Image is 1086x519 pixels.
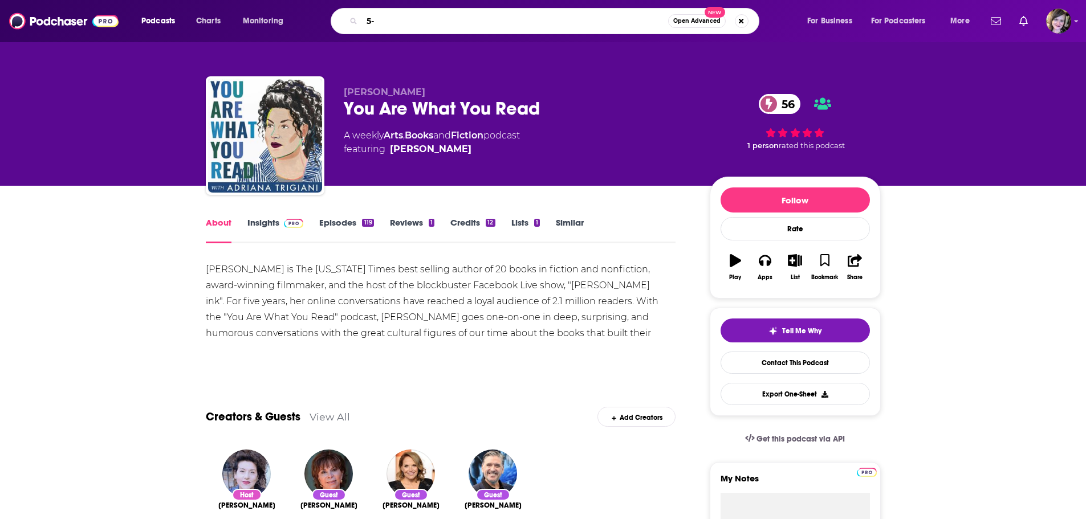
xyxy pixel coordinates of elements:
[721,473,870,493] label: My Notes
[799,12,867,30] button: open menu
[668,14,726,28] button: Open AdvancedNew
[247,217,304,243] a: InsightsPodchaser Pro
[206,410,300,424] a: Creators & Guests
[486,219,495,227] div: 12
[344,142,520,156] span: featuring
[811,274,838,281] div: Bookmark
[403,130,405,141] span: ,
[779,141,845,150] span: rated this podcast
[9,10,119,32] img: Podchaser - Follow, Share and Rate Podcasts
[451,130,483,141] a: Fiction
[847,274,863,281] div: Share
[206,217,231,243] a: About
[405,130,433,141] a: Books
[721,217,870,240] div: Rate
[304,449,353,498] img: Isabel Allende
[556,217,584,243] a: Similar
[810,247,840,288] button: Bookmark
[300,501,357,510] span: [PERSON_NAME]
[759,94,800,114] a: 56
[362,12,668,30] input: Search podcasts, credits, & more...
[747,141,779,150] span: 1 person
[133,12,190,30] button: open menu
[857,466,877,477] a: Pro website
[950,13,970,29] span: More
[300,501,357,510] a: Isabel Allende
[705,7,725,18] span: New
[756,434,845,444] span: Get this podcast via API
[469,449,517,498] img: Craig Ferguson
[871,13,926,29] span: For Podcasters
[721,383,870,405] button: Export One-Sheet
[465,501,522,510] a: Craig Ferguson
[780,247,810,288] button: List
[729,274,741,281] div: Play
[1015,11,1032,31] a: Show notifications dropdown
[768,326,778,336] img: tell me why sparkle
[840,247,869,288] button: Share
[721,187,870,212] button: Follow
[721,247,750,288] button: Play
[383,501,440,510] span: [PERSON_NAME]
[1046,9,1071,34] button: Show profile menu
[383,501,440,510] a: Katie Couric
[791,274,800,281] div: List
[235,12,298,30] button: open menu
[341,8,770,34] div: Search podcasts, credits, & more...
[721,318,870,342] button: tell me why sparkleTell Me Why
[284,219,304,228] img: Podchaser Pro
[942,12,984,30] button: open menu
[319,217,373,243] a: Episodes119
[218,501,275,510] span: [PERSON_NAME]
[208,79,322,193] img: You Are What You Read
[387,449,435,498] img: Katie Couric
[433,130,451,141] span: and
[450,217,495,243] a: Credits12
[864,12,942,30] button: open menu
[310,411,350,423] a: View All
[390,217,434,243] a: Reviews1
[344,87,425,97] span: [PERSON_NAME]
[429,219,434,227] div: 1
[141,13,175,29] span: Podcasts
[770,94,800,114] span: 56
[736,425,855,453] a: Get this podcast via API
[465,501,522,510] span: [PERSON_NAME]
[243,13,283,29] span: Monitoring
[807,13,852,29] span: For Business
[222,449,271,498] img: Adriana Trigiani
[750,247,780,288] button: Apps
[673,18,721,24] span: Open Advanced
[758,274,772,281] div: Apps
[710,87,881,157] div: 56 1 personrated this podcast
[394,489,428,501] div: Guest
[384,130,403,141] a: Arts
[312,489,346,501] div: Guest
[362,219,373,227] div: 119
[857,468,877,477] img: Podchaser Pro
[196,13,221,29] span: Charts
[390,142,471,156] a: Adriana Trigiani
[218,501,275,510] a: Adriana Trigiani
[206,261,676,357] div: [PERSON_NAME] is The [US_STATE] Times best selling author of 20 books in fiction and nonfiction, ...
[597,407,676,427] div: Add Creators
[986,11,1006,31] a: Show notifications dropdown
[344,129,520,156] div: A weekly podcast
[1046,9,1071,34] span: Logged in as IAmMBlankenship
[476,489,510,501] div: Guest
[721,352,870,374] a: Contact This Podcast
[232,489,262,501] div: Host
[511,217,540,243] a: Lists1
[189,12,227,30] a: Charts
[782,326,821,336] span: Tell Me Why
[534,219,540,227] div: 1
[1046,9,1071,34] img: User Profile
